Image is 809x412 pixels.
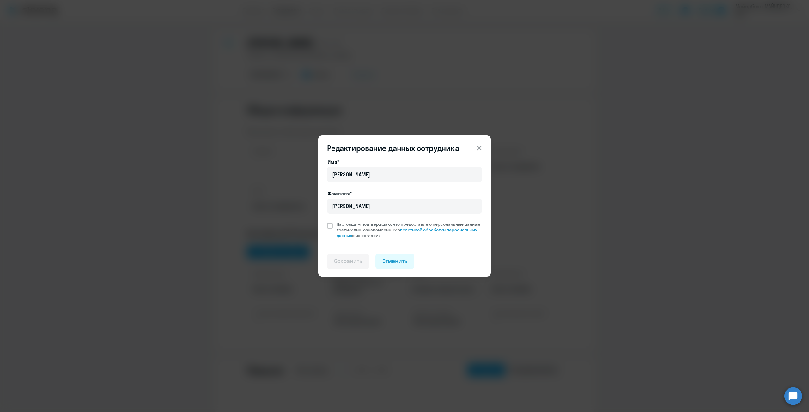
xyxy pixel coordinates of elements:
[375,254,415,269] button: Отменить
[382,257,408,265] div: Отменить
[337,221,482,238] span: Настоящим подтверждаю, что предоставляю персональные данные третьих лиц, ознакомленных с с их сог...
[328,190,352,197] label: Фамилия*
[334,257,362,265] div: Сохранить
[318,143,491,153] header: Редактирование данных сотрудника
[327,254,369,269] button: Сохранить
[337,227,477,238] a: политикой обработки персональных данных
